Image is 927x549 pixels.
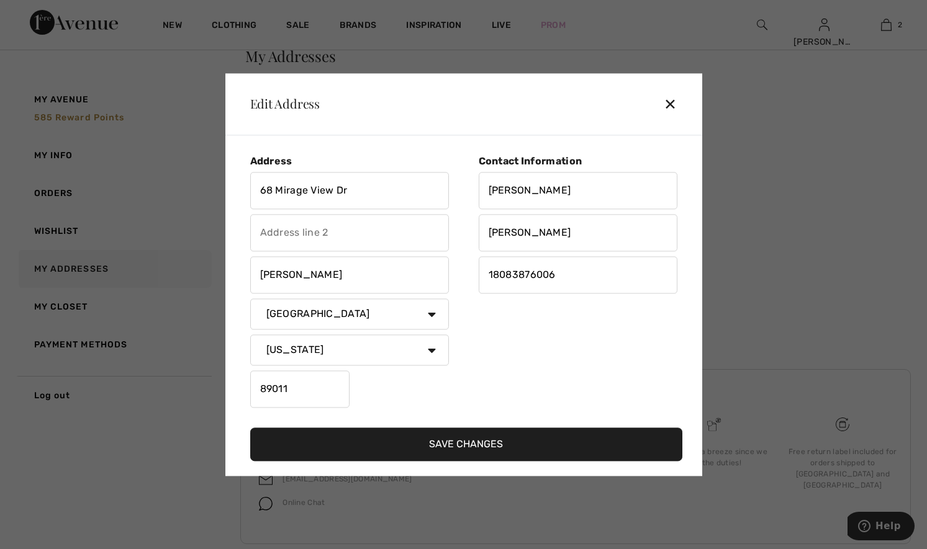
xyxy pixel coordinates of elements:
[28,9,53,20] span: Help
[479,172,677,209] input: First name
[250,427,682,461] button: Save Changes
[250,256,449,293] input: City
[479,256,677,293] input: Mobile
[250,172,449,209] input: Address line 1
[479,155,677,167] div: Contact Information
[664,91,687,117] div: ✕
[479,214,677,251] input: Last name
[250,370,350,408] input: Zip/Postal Code
[250,214,449,251] input: Address line 2
[240,97,320,110] div: Edit Address
[250,155,449,167] div: Address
